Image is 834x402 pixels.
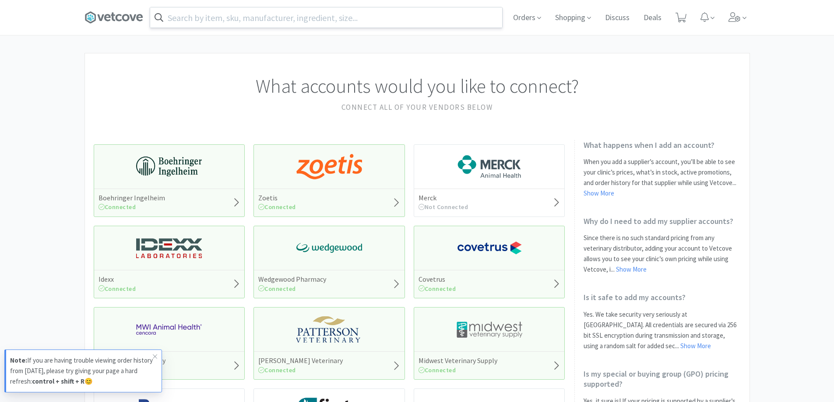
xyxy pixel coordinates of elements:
h5: Boehringer Ingelheim [99,193,165,203]
h2: Is my special or buying group (GPO) pricing supported? [584,369,741,389]
span: Connected [99,203,136,211]
img: a673e5ab4e5e497494167fe422e9a3ab.png [296,154,362,180]
a: Discuss [602,14,633,22]
p: Since there is no such standard pricing from any veterinary distributor, adding your account to V... [584,233,741,275]
img: f5e969b455434c6296c6d81ef179fa71_3.png [296,316,362,343]
h1: What accounts would you like to connect? [94,71,741,101]
span: Connected [258,285,296,293]
span: Not Connected [419,203,468,211]
p: If you are having trouble viewing order history from [DATE], please try giving your page a hard r... [10,355,153,387]
strong: Note: [10,356,27,364]
span: Connected [419,366,456,374]
p: Yes. We take security very seriously at [GEOGRAPHIC_DATA]. All credentials are secured via 256 bi... [584,309,741,351]
span: Connected [99,285,136,293]
img: e40baf8987b14801afb1611fffac9ca4_8.png [296,235,362,261]
h5: Idexx [99,275,136,284]
span: Connected [258,366,296,374]
h5: MWI Veterinary Supply [99,356,165,365]
h5: Midwest Veterinary Supply [419,356,497,365]
img: 730db3968b864e76bcafd0174db25112_22.png [136,154,202,180]
h5: Covetrus [419,275,456,284]
img: 4dd14cff54a648ac9e977f0c5da9bc2e_5.png [457,316,522,343]
span: Connected [419,285,456,293]
a: Show More [616,265,647,273]
h5: Zoetis [258,193,296,203]
input: Search by item, sku, manufacturer, ingredient, size... [150,7,502,28]
img: 13250b0087d44d67bb1668360c5632f9_13.png [136,235,202,261]
a: Show More [680,342,711,350]
img: f6b2451649754179b5b4e0c70c3f7cb0_2.png [136,316,202,343]
h5: [PERSON_NAME] Veterinary [258,356,343,365]
h2: Why do I need to add my supplier accounts? [584,216,741,226]
img: 6d7abf38e3b8462597f4a2f88dede81e_176.png [457,154,522,180]
span: Connected [258,203,296,211]
a: Deals [640,14,665,22]
h5: Wedgewood Pharmacy [258,275,326,284]
h2: Is it safe to add my accounts? [584,292,741,302]
a: Show More [584,189,614,197]
h2: Connect all of your vendors below [94,101,741,113]
img: 77fca1acd8b6420a9015268ca798ef17_1.png [457,235,522,261]
p: When you add a supplier’s account, you’ll be able to see your clinic’s prices, what’s in stock, a... [584,157,741,199]
h5: Merck [419,193,468,203]
h2: What happens when I add an account? [584,140,741,150]
strong: control + shift + R [32,377,84,385]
